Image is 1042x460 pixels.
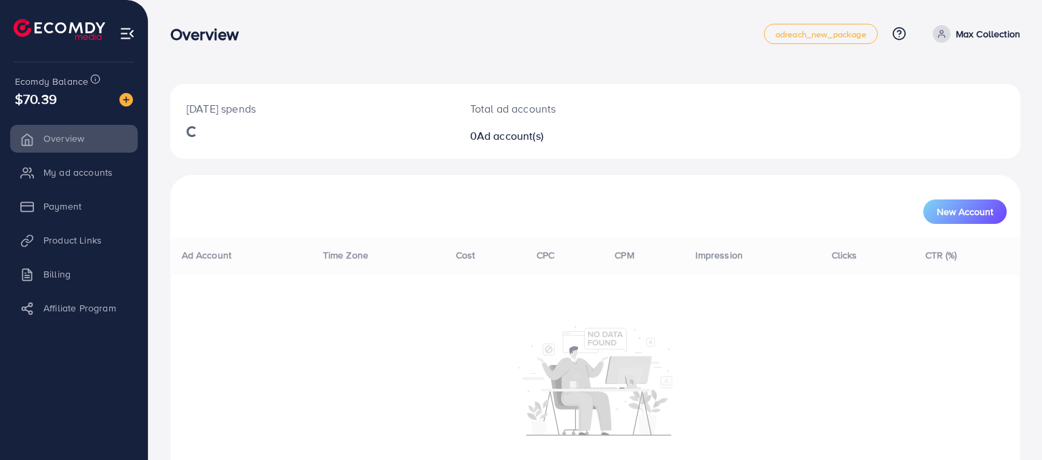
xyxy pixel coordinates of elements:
[775,30,866,39] span: adreach_new_package
[470,130,650,142] h2: 0
[14,19,105,40] img: logo
[937,207,993,216] span: New Account
[764,24,878,44] a: adreach_new_package
[119,93,133,107] img: image
[477,128,543,143] span: Ad account(s)
[927,25,1020,43] a: Max Collection
[170,24,250,44] h3: Overview
[15,75,88,88] span: Ecomdy Balance
[956,26,1020,42] p: Max Collection
[15,89,57,109] span: $70.39
[923,199,1007,224] button: New Account
[470,100,650,117] p: Total ad accounts
[187,100,438,117] p: [DATE] spends
[119,26,135,41] img: menu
